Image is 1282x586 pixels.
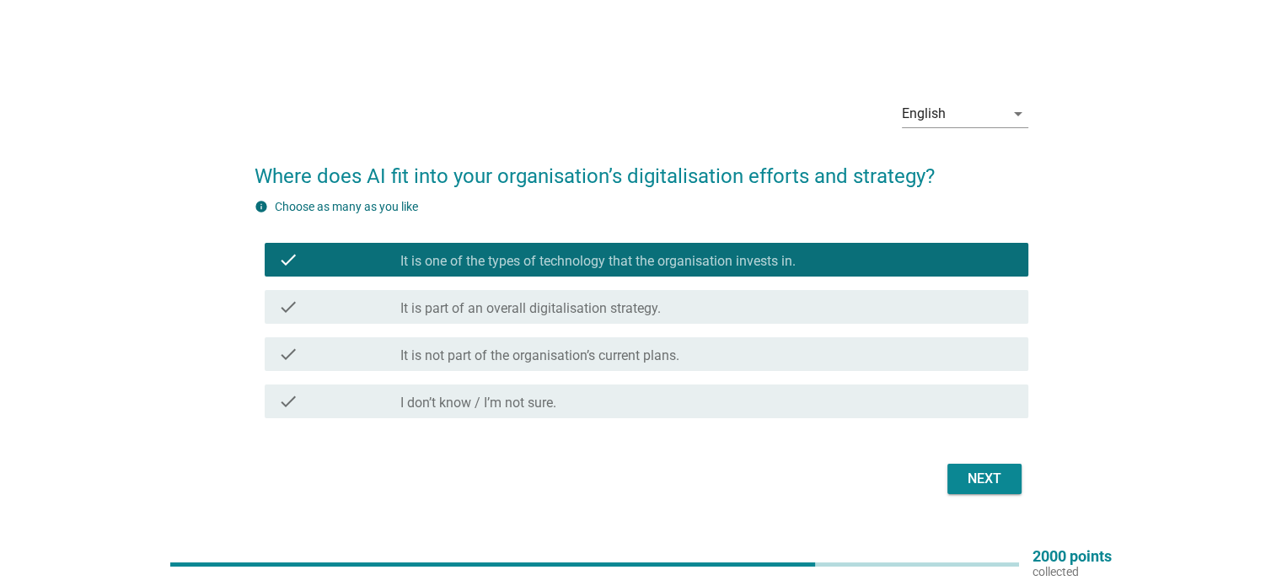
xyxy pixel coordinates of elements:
i: check [278,297,298,317]
div: English [902,106,946,121]
i: check [278,391,298,411]
div: Next [961,469,1008,489]
i: info [255,200,268,213]
button: Next [947,464,1022,494]
label: I don’t know / I’m not sure. [400,395,556,411]
i: check [278,344,298,364]
p: collected [1033,564,1112,579]
i: arrow_drop_down [1008,104,1028,124]
label: It is part of an overall digitalisation strategy. [400,300,661,317]
label: It is not part of the organisation’s current plans. [400,347,679,364]
i: check [278,250,298,270]
p: 2000 points [1033,549,1112,564]
label: Choose as many as you like [275,200,418,213]
label: It is one of the types of technology that the organisation invests in. [400,253,796,270]
h2: Where does AI fit into your organisation’s digitalisation efforts and strategy? [255,144,1028,191]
